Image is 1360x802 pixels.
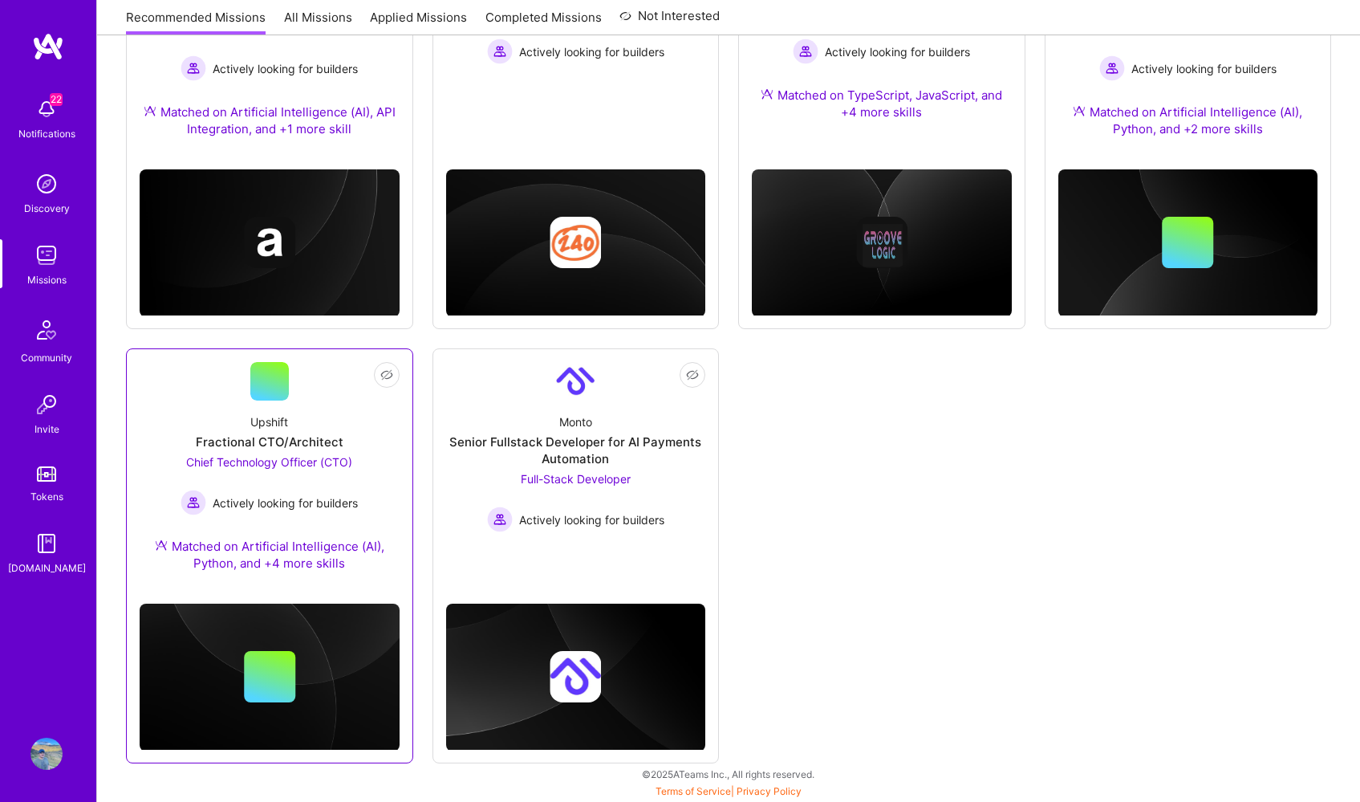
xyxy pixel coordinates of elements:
img: Ateam Purple Icon [1073,104,1086,117]
span: Full-Stack Developer [521,472,631,486]
a: Recommended Missions [126,9,266,35]
div: Discovery [24,200,70,217]
div: Monto [559,413,592,430]
img: Company logo [550,651,601,702]
img: Actively looking for builders [181,490,206,515]
span: Chief Technology Officer (CTO) [186,455,352,469]
a: User Avatar [26,738,67,770]
img: cover [140,169,400,316]
img: bell [30,93,63,125]
img: guide book [30,527,63,560]
span: Actively looking for builders [519,511,664,528]
span: Actively looking for builders [825,43,970,60]
img: cover [1058,169,1318,316]
a: Applied Missions [370,9,467,35]
div: Matched on TypeScript, JavaScript, and +4 more skills [752,87,1012,120]
img: cover [446,604,706,751]
a: Not Interested [619,6,720,35]
div: Matched on Artificial Intelligence (AI), Python, and +2 more skills [1058,104,1318,137]
div: © 2025 ATeams Inc., All rights reserved. [96,754,1360,794]
img: Community [27,311,66,349]
img: Company logo [550,217,601,268]
span: Actively looking for builders [213,495,358,511]
div: Matched on Artificial Intelligence (AI), Python, and +4 more skills [140,538,400,572]
img: logo [32,32,64,61]
img: Ateam Purple Icon [761,88,773,100]
img: Company logo [856,217,907,268]
img: Actively looking for builders [181,55,206,81]
div: Upshift [250,413,288,430]
img: Ateam Purple Icon [144,104,156,117]
span: Actively looking for builders [519,43,664,60]
img: cover [752,169,1012,316]
img: Actively looking for builders [487,507,513,532]
div: Tokens [30,488,63,505]
a: UpshiftFractional CTO/ArchitectChief Technology Officer (CTO) Actively looking for buildersActive... [140,362,400,591]
div: Community [21,349,72,366]
span: 22 [50,93,63,106]
div: Matched on Artificial Intelligence (AI), API Integration, and +1 more skill [140,104,400,137]
img: cover [446,169,706,316]
img: cover [140,604,400,751]
a: Completed Missions [485,9,602,35]
a: Company LogoMontoSenior Fullstack Developer for AI Payments AutomationFull-Stack Developer Active... [446,362,706,549]
img: Company logo [244,217,295,268]
img: teamwork [30,239,63,271]
img: Actively looking for builders [793,39,818,64]
span: Actively looking for builders [213,60,358,77]
i: icon EyeClosed [686,368,699,381]
a: All Missions [284,9,352,35]
span: | [656,785,802,797]
img: discovery [30,168,63,200]
img: tokens [37,466,56,482]
img: Actively looking for builders [1099,55,1125,81]
div: [DOMAIN_NAME] [8,560,86,576]
img: Actively looking for builders [487,39,513,64]
div: Missions [27,271,67,288]
span: Actively looking for builders [1131,60,1277,77]
img: Ateam Purple Icon [155,539,168,552]
div: Senior Fullstack Developer for AI Payments Automation [446,434,706,467]
div: Fractional CTO/Architect [196,434,343,450]
a: Privacy Policy [737,785,802,797]
img: Invite [30,389,63,421]
img: Company Logo [556,362,595,401]
div: Notifications [18,125,75,142]
a: Terms of Service [656,785,731,797]
img: User Avatar [30,738,63,770]
i: icon EyeClosed [380,368,393,381]
div: Invite [35,421,59,438]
